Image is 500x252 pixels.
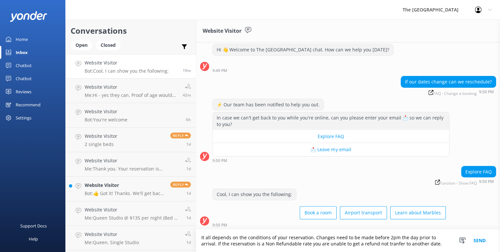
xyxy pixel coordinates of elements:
div: Reviews [16,85,31,98]
span: FAQ - Change a booking [428,90,477,96]
a: Website VisitorMe:Queen, Single Studio1d [66,226,196,250]
div: Closed [96,40,121,50]
span: Sep 09 2025 06:17pm (UTC +12:00) Pacific/Auckland [186,166,191,171]
span: Sep 10 2025 09:50pm (UTC +12:00) Pacific/Auckland [183,68,191,73]
span: Reply [170,133,191,138]
h4: Website Visitor [85,108,127,115]
a: Website VisitorMe:Queen Studio @ $135 per night (Bed & Breakfast) - x1 adult - total Bed & Breakf... [66,201,196,226]
strong: 9:50 PM [212,159,227,163]
div: Support Docs [20,219,47,232]
div: Explore FAQ [461,166,496,177]
a: Website VisitorBot:You're welcome6h [66,103,196,128]
div: Home [16,33,28,46]
button: Learn about Marbles [390,206,446,219]
div: Chatbot [16,59,32,72]
button: Airport transport [340,206,387,219]
button: Send [467,229,492,252]
strong: 9:50 PM [479,180,494,185]
div: Cool, I can show you the following: [213,189,296,200]
div: Sep 10 2025 09:50pm (UTC +12:00) Pacific/Auckland [433,179,496,185]
a: Website VisitorMe:Thank you. Your reservation is confirmed.1d [66,152,196,177]
div: Hi 👋 Welcome to The [GEOGRAPHIC_DATA] chat. How can we help you [DATE]? [213,44,393,55]
h4: Website Visitor [85,182,165,189]
p: Bot: You're welcome [85,117,127,123]
strong: 9:50 PM [212,223,227,227]
a: Open [71,41,96,48]
a: Website Visitor2 single bedsReply1d [66,128,196,152]
p: Me: Queen Studio @ $135 per night (Bed & Breakfast) - x1 adult - total Bed & Breakfast package - ... [85,215,180,221]
button: Book a room [300,206,337,219]
div: Recommend [16,98,41,111]
a: Closed [96,41,124,48]
h4: Website Visitor [85,206,180,213]
div: Open [71,40,92,50]
p: Me: Queen, Single Studio [85,240,139,245]
p: 2 single beds [85,141,117,147]
span: Reply [170,182,191,188]
a: Website VisitorBot:Cool, I can show you the following:19m [66,54,196,79]
span: Sep 09 2025 08:05am (UTC +12:00) Pacific/Auckland [186,215,191,221]
span: Sep 09 2025 02:42pm (UTC +12:00) Pacific/Auckland [186,190,191,196]
button: Explore FAQ [213,130,449,143]
span: Sep 10 2025 09:27pm (UTC +12:00) Pacific/Auckland [183,92,191,98]
a: Website VisitorMe:Hi - yes they can. Proof of age would be required for the [DEMOGRAPHIC_DATA].42m [66,79,196,103]
div: Sep 10 2025 09:50pm (UTC +12:00) Pacific/Auckland [212,158,449,163]
h3: Website Visitor [203,27,242,35]
button: 📩 Leave my email [213,143,449,156]
span: Sep 09 2025 08:40pm (UTC +12:00) Pacific/Auckland [186,141,191,147]
h2: Conversations [71,25,191,37]
div: Help [29,232,38,245]
strong: 9:50 PM [479,90,494,96]
div: In case we can't get back to you while you're online, can you please enter your email 📩 so we can... [213,112,449,130]
div: Sep 10 2025 09:49pm (UTC +12:00) Pacific/Auckland [212,68,393,73]
img: yonder-white-logo.png [10,11,47,22]
h4: Website Visitor [85,83,178,91]
p: Me: Thank you. Your reservation is confirmed. [85,166,180,172]
span: Sep 10 2025 03:33pm (UTC +12:00) Pacific/Auckland [186,117,191,122]
div: Sep 10 2025 09:50pm (UTC +12:00) Pacific/Auckland [212,223,446,227]
p: Me: Hi - yes they can. Proof of age would be required for the [DEMOGRAPHIC_DATA]. [85,92,178,98]
span: Sep 09 2025 08:00am (UTC +12:00) Pacific/Auckland [186,240,191,245]
strong: 9:49 PM [212,69,227,73]
a: Website VisitorBot:👍 Got it! Thanks. We'll get back to you as soon as we canReply1d [66,177,196,201]
h4: Website Visitor [85,157,180,164]
span: Function - Show FAQ [435,180,477,185]
div: Chatbot [16,72,32,85]
p: Bot: Cool, I can show you the following: [85,68,169,74]
div: Settings [16,111,31,124]
textarea: It all depends on the conditions of your reservation. Changes need to be made before 2pm the day ... [196,229,500,252]
h4: Website Visitor [85,231,139,238]
div: Sep 10 2025 09:50pm (UTC +12:00) Pacific/Auckland [401,89,496,96]
h4: Website Visitor [85,133,117,140]
div: ⚡ Our team has been notified to help you out. [213,99,324,110]
h4: Website Visitor [85,59,169,66]
div: If our dates change can we reschedule? [401,76,496,87]
div: Inbox [16,46,28,59]
p: Bot: 👍 Got it! Thanks. We'll get back to you as soon as we can [85,190,165,196]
